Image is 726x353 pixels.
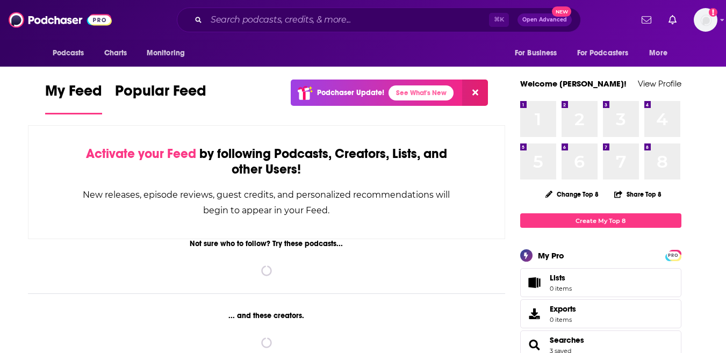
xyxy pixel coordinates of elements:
button: open menu [507,43,571,63]
div: ... and these creators. [28,311,506,320]
div: Not sure who to follow? Try these podcasts... [28,239,506,248]
div: Search podcasts, credits, & more... [177,8,581,32]
span: More [649,46,667,61]
a: View Profile [638,78,681,89]
a: Exports [520,299,681,328]
a: Show notifications dropdown [637,11,656,29]
button: open menu [45,43,98,63]
button: Open AdvancedNew [517,13,572,26]
span: Logged in as christina_epic [694,8,717,32]
span: Exports [550,304,576,314]
span: Lists [550,273,572,283]
a: See What's New [389,85,454,100]
span: Lists [524,275,545,290]
p: Podchaser Update! [317,88,384,97]
a: Popular Feed [115,82,206,114]
div: My Pro [538,250,564,261]
div: by following Podcasts, Creators, Lists, and other Users! [82,146,451,177]
span: New [552,6,571,17]
span: For Business [515,46,557,61]
span: Lists [550,273,565,283]
span: 0 items [550,316,576,323]
button: open menu [139,43,199,63]
input: Search podcasts, credits, & more... [206,11,489,28]
a: Searches [550,335,584,345]
button: open menu [642,43,681,63]
a: Lists [520,268,681,297]
button: open menu [570,43,644,63]
a: Create My Top 8 [520,213,681,228]
span: Exports [524,306,545,321]
span: My Feed [45,82,102,106]
a: Show notifications dropdown [664,11,681,29]
span: Podcasts [53,46,84,61]
img: Podchaser - Follow, Share and Rate Podcasts [9,10,112,30]
a: Searches [524,337,545,352]
img: User Profile [694,8,717,32]
span: For Podcasters [577,46,629,61]
span: 0 items [550,285,572,292]
button: Change Top 8 [539,188,606,201]
svg: Add a profile image [709,8,717,17]
span: Charts [104,46,127,61]
span: Open Advanced [522,17,567,23]
div: New releases, episode reviews, guest credits, and personalized recommendations will begin to appe... [82,187,451,218]
a: Welcome [PERSON_NAME]! [520,78,627,89]
span: Activate your Feed [86,146,196,162]
a: Charts [97,43,134,63]
span: ⌘ K [489,13,509,27]
a: PRO [667,251,680,259]
button: Share Top 8 [614,184,662,205]
span: Popular Feed [115,82,206,106]
a: My Feed [45,82,102,114]
button: Show profile menu [694,8,717,32]
span: Monitoring [147,46,185,61]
